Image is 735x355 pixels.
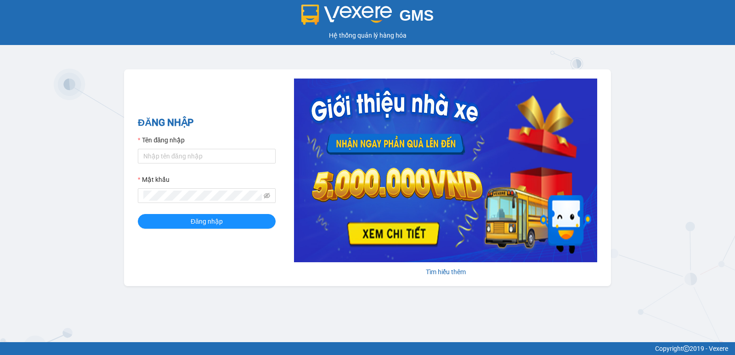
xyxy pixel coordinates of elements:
div: Hệ thống quản lý hàng hóa [2,30,733,40]
label: Tên đăng nhập [138,135,185,145]
a: GMS [301,14,434,21]
button: Đăng nhập [138,214,276,229]
input: Tên đăng nhập [138,149,276,163]
input: Mật khẩu [143,191,262,201]
div: Tìm hiểu thêm [294,267,597,277]
img: logo 2 [301,5,392,25]
span: Đăng nhập [191,216,223,226]
label: Mật khẩu [138,175,170,185]
img: banner-0 [294,79,597,262]
span: copyright [683,345,690,352]
h2: ĐĂNG NHẬP [138,115,276,130]
span: eye-invisible [264,192,270,199]
span: GMS [399,7,434,24]
div: Copyright 2019 - Vexere [7,344,728,354]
